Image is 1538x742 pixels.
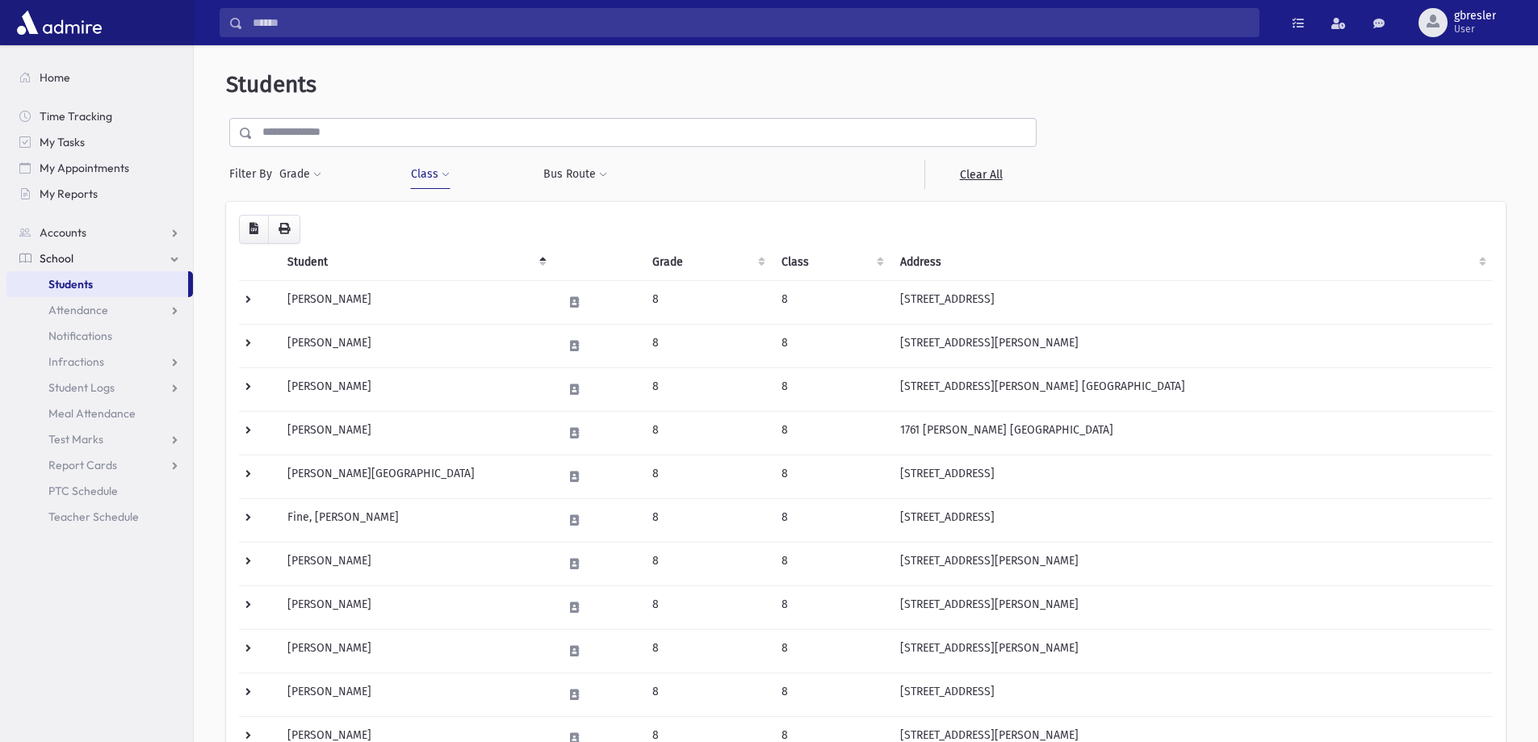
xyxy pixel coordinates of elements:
span: Home [40,70,70,85]
input: Search [243,8,1259,37]
a: Time Tracking [6,103,193,129]
td: [STREET_ADDRESS][PERSON_NAME] [GEOGRAPHIC_DATA] [891,367,1493,411]
a: Student Logs [6,375,193,400]
span: My Appointments [40,161,129,175]
img: AdmirePro [13,6,106,39]
td: [STREET_ADDRESS] [891,455,1493,498]
td: 8 [643,455,772,498]
td: [PERSON_NAME] [278,411,552,455]
span: Time Tracking [40,109,112,124]
th: Grade: activate to sort column ascending [643,244,772,281]
span: Report Cards [48,458,117,472]
td: 1761 [PERSON_NAME] [GEOGRAPHIC_DATA] [891,411,1493,455]
span: Accounts [40,225,86,240]
span: PTC Schedule [48,484,118,498]
td: [STREET_ADDRESS][PERSON_NAME] [891,629,1493,673]
a: Test Marks [6,426,193,452]
td: [STREET_ADDRESS] [891,673,1493,716]
th: Class: activate to sort column ascending [772,244,891,281]
span: Students [48,277,93,291]
td: 8 [643,411,772,455]
td: 8 [643,280,772,324]
td: 8 [772,629,891,673]
th: Student: activate to sort column descending [278,244,552,281]
a: Meal Attendance [6,400,193,426]
td: 8 [772,542,891,585]
button: Print [268,215,300,244]
td: [PERSON_NAME] [278,280,552,324]
a: Home [6,65,193,90]
td: [STREET_ADDRESS][PERSON_NAME] [891,542,1493,585]
span: Filter By [229,166,279,182]
td: [STREET_ADDRESS][PERSON_NAME] [891,585,1493,629]
td: 8 [643,367,772,411]
span: gbresler [1454,10,1496,23]
td: [PERSON_NAME] [278,324,552,367]
td: 8 [643,673,772,716]
a: My Appointments [6,155,193,181]
a: Notifications [6,323,193,349]
a: Infractions [6,349,193,375]
td: 8 [772,280,891,324]
td: 8 [643,498,772,542]
span: Attendance [48,303,108,317]
th: Address: activate to sort column ascending [891,244,1493,281]
td: [PERSON_NAME] [278,542,552,585]
td: 8 [643,324,772,367]
td: [PERSON_NAME][GEOGRAPHIC_DATA] [278,455,552,498]
a: My Reports [6,181,193,207]
a: Students [6,271,188,297]
td: 8 [772,411,891,455]
td: [STREET_ADDRESS] [891,280,1493,324]
button: CSV [239,215,269,244]
a: Attendance [6,297,193,323]
span: Students [226,71,316,98]
td: 8 [772,673,891,716]
td: Fine, [PERSON_NAME] [278,498,552,542]
span: School [40,251,73,266]
a: Report Cards [6,452,193,478]
td: [STREET_ADDRESS][PERSON_NAME] [891,324,1493,367]
td: [PERSON_NAME] [278,673,552,716]
td: 8 [772,585,891,629]
td: 8 [643,542,772,585]
span: Infractions [48,354,104,369]
td: 8 [772,324,891,367]
span: Meal Attendance [48,406,136,421]
button: Bus Route [543,160,608,189]
td: [STREET_ADDRESS] [891,498,1493,542]
td: [PERSON_NAME] [278,585,552,629]
span: Teacher Schedule [48,509,139,524]
a: School [6,245,193,271]
a: Teacher Schedule [6,504,193,530]
span: Notifications [48,329,112,343]
span: Test Marks [48,432,103,446]
td: 8 [772,498,891,542]
button: Class [410,160,451,189]
a: Accounts [6,220,193,245]
td: 8 [643,585,772,629]
span: User [1454,23,1496,36]
a: PTC Schedule [6,478,193,504]
td: 8 [772,455,891,498]
a: My Tasks [6,129,193,155]
span: Student Logs [48,380,115,395]
button: Grade [279,160,322,189]
td: 8 [772,367,891,411]
span: My Tasks [40,135,85,149]
td: [PERSON_NAME] [278,367,552,411]
a: Clear All [924,160,1037,189]
span: My Reports [40,187,98,201]
td: [PERSON_NAME] [278,629,552,673]
td: 8 [643,629,772,673]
